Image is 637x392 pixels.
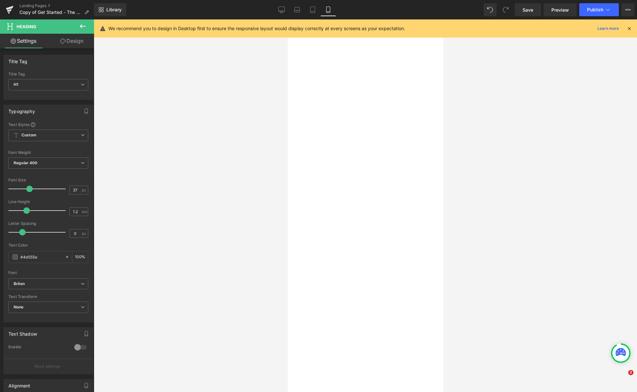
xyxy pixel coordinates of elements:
[8,150,88,155] div: Font Weight
[523,6,533,13] span: Save
[8,271,88,275] div: Font
[72,251,88,263] div: %
[20,253,62,260] input: Color
[628,370,633,375] span: 2
[305,3,320,16] a: Tablet
[82,210,87,214] span: em
[94,3,126,16] a: New Library
[595,25,621,32] a: Learn more
[274,3,289,16] a: Desktop
[615,370,631,386] iframe: Intercom live chat
[4,359,93,374] button: More settings
[19,10,82,15] span: Copy of Get Started - The Flower Letters V2
[544,3,577,16] a: Preview
[8,221,88,226] div: Letter Spacing
[14,281,25,287] i: Brilon
[288,19,443,392] iframe: To enrich screen reader interactions, please activate Accessibility in Grammarly extension settings
[14,305,24,309] b: None
[8,344,68,351] div: Enable
[587,7,603,12] span: Publish
[19,3,94,8] a: Landing Pages
[8,178,88,182] div: Font Size
[289,3,305,16] a: Laptop
[48,34,95,48] a: Design
[8,243,88,248] div: Text Color
[14,160,38,165] b: Regular 400
[8,122,88,127] div: Text Styles
[108,25,405,32] p: We recommend you to design in Desktop first to ensure the responsive layout would display correct...
[8,55,28,64] div: Title Tag
[14,82,18,87] b: H1
[82,231,87,236] span: px
[8,379,30,388] div: Alignment
[106,7,122,13] span: Library
[34,363,60,369] p: More settings
[499,3,512,16] button: Redo
[621,3,634,16] button: More
[17,24,36,29] span: Heading
[82,188,87,192] span: px
[8,294,88,299] div: Text Transform
[579,3,619,16] button: Publish
[8,200,88,204] div: Line Height
[21,133,36,138] b: Custom
[551,6,569,13] span: Preview
[8,105,35,114] div: Typography
[8,328,37,337] div: Text Shadow
[484,3,497,16] button: Undo
[8,72,88,76] div: Title Tag
[320,3,336,16] a: Mobile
